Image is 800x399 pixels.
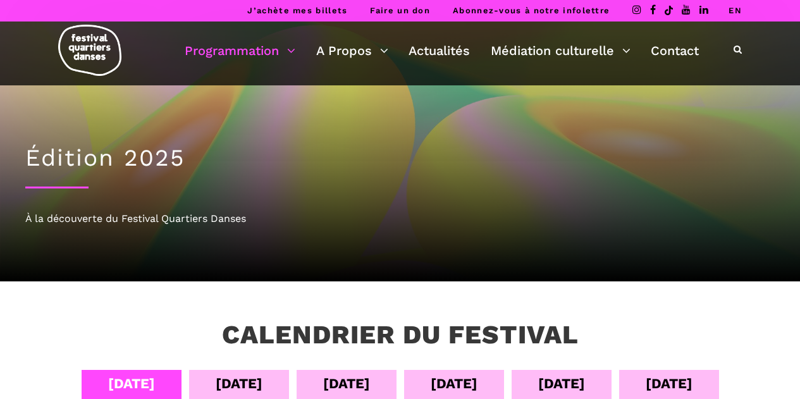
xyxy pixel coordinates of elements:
[58,25,121,76] img: logo-fqd-med
[729,6,742,15] a: EN
[25,144,775,172] h1: Édition 2025
[323,372,370,395] div: [DATE]
[185,40,295,61] a: Programmation
[25,211,775,227] div: À la découverte du Festival Quartiers Danses
[108,372,155,395] div: [DATE]
[431,372,477,395] div: [DATE]
[316,40,388,61] a: A Propos
[222,319,579,351] h3: Calendrier du festival
[651,40,699,61] a: Contact
[247,6,347,15] a: J’achète mes billets
[538,372,585,395] div: [DATE]
[370,6,430,15] a: Faire un don
[453,6,610,15] a: Abonnez-vous à notre infolettre
[409,40,470,61] a: Actualités
[646,372,692,395] div: [DATE]
[216,372,262,395] div: [DATE]
[491,40,631,61] a: Médiation culturelle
